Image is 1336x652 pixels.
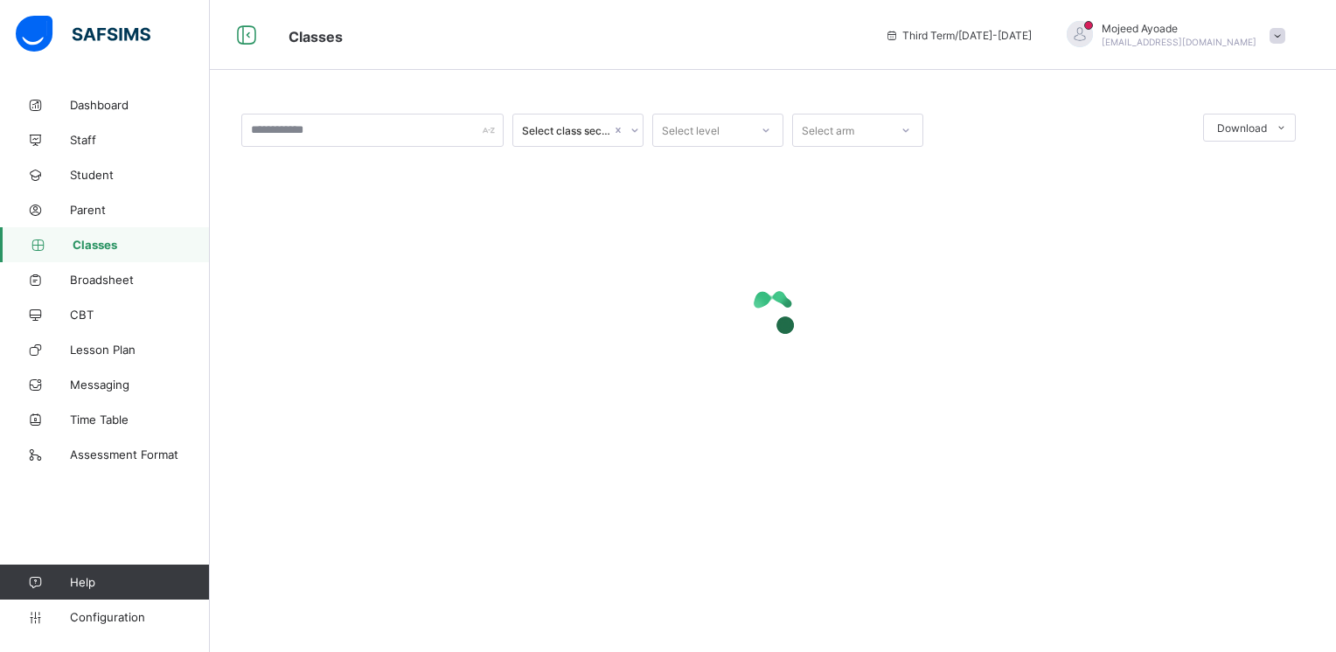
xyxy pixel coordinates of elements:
span: Broadsheet [70,273,210,287]
div: Select arm [802,114,854,147]
span: Download [1217,121,1267,135]
span: Parent [70,203,210,217]
span: CBT [70,308,210,322]
span: Help [70,575,209,589]
span: Mojeed Ayoade [1102,22,1256,35]
span: Lesson Plan [70,343,210,357]
span: Student [70,168,210,182]
img: safsims [16,16,150,52]
span: Time Table [70,413,210,427]
span: Configuration [70,610,209,624]
span: Staff [70,133,210,147]
span: Classes [73,238,210,252]
span: Assessment Format [70,447,210,461]
div: MojeedAyoade [1049,21,1294,50]
span: session/term information [885,29,1032,42]
span: Messaging [70,378,210,392]
span: [EMAIL_ADDRESS][DOMAIN_NAME] [1102,37,1256,47]
span: Classes [289,28,343,45]
div: Select class section [522,124,611,137]
span: Dashboard [70,98,210,112]
div: Select level [662,114,720,147]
